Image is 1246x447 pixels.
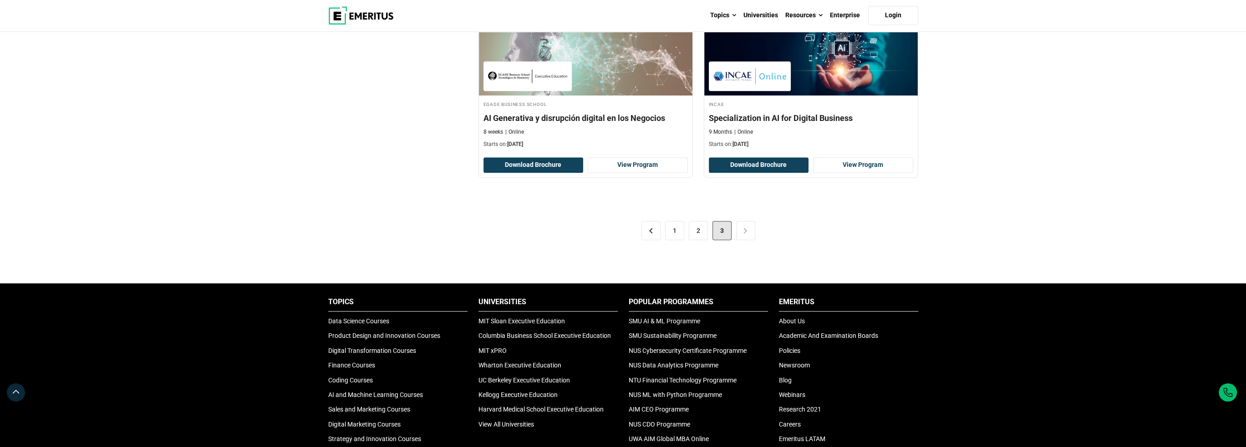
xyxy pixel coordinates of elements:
[732,141,748,147] span: [DATE]
[478,391,558,398] a: Kellogg Executive Education
[779,317,805,325] a: About Us
[328,391,423,398] a: AI and Machine Learning Courses
[507,141,523,147] span: [DATE]
[689,221,708,240] a: 2
[868,6,918,25] a: Login
[588,157,688,173] a: View Program
[478,362,561,369] a: Wharton Executive Education
[709,128,732,136] p: 9 Months
[505,128,524,136] p: Online
[629,347,747,354] a: NUS Cybersecurity Certificate Programme
[779,391,805,398] a: Webinars
[629,421,690,428] a: NUS CDO Programme
[665,221,684,240] a: 1
[629,317,700,325] a: SMU AI & ML Programme
[629,406,689,413] a: AIM CEO Programme
[328,362,375,369] a: Finance Courses
[328,421,401,428] a: Digital Marketing Courses
[629,332,717,339] a: SMU Sustainability Programme
[483,100,688,108] h4: EGADE Business School
[478,347,507,354] a: MIT xPRO
[488,66,567,86] img: EGADE Business School
[478,406,604,413] a: Harvard Medical School Executive Education
[779,347,800,354] a: Policies
[779,406,821,413] a: Research 2021
[483,112,688,124] h4: AI Generativa y disrupción digital en los Negocios
[779,435,825,442] a: Emeritus LATAM
[779,332,878,339] a: Academic And Examination Boards
[328,347,416,354] a: Digital Transformation Courses
[629,391,722,398] a: NUS ML with Python Programme
[713,66,786,86] img: INCAE
[813,157,913,173] a: View Program
[483,157,584,173] button: Download Brochure
[328,377,373,384] a: Coding Courses
[478,317,565,325] a: MIT Sloan Executive Education
[709,100,913,108] h4: INCAE
[779,377,792,384] a: Blog
[328,317,389,325] a: Data Science Courses
[478,332,611,339] a: Columbia Business School Executive Education
[779,362,810,369] a: Newsroom
[704,5,918,153] a: AI and Machine Learning Course by INCAE - September 29, 2025 INCAE INCAE Specialization in AI for...
[479,5,692,153] a: AI and Machine Learning Course by EGADE Business School - October 20, 2025 EGADE Business School ...
[478,377,570,384] a: UC Berkeley Executive Education
[712,221,732,240] span: 3
[629,362,718,369] a: NUS Data Analytics Programme
[709,112,913,124] h4: Specialization in AI for Digital Business
[709,141,913,148] p: Starts on:
[779,421,801,428] a: Careers
[328,435,421,442] a: Strategy and Innovation Courses
[479,5,692,95] img: AI Generativa y disrupción digital en los Negocios | Online AI and Machine Learning Course
[709,157,809,173] button: Download Brochure
[734,128,753,136] p: Online
[483,141,688,148] p: Starts on:
[328,406,410,413] a: Sales and Marketing Courses
[483,128,503,136] p: 8 weeks
[641,221,661,240] a: <
[328,332,440,339] a: Product Design and Innovation Courses
[629,435,709,442] a: UWA AIM Global MBA Online
[478,421,534,428] a: View All Universities
[704,5,918,95] img: Specialization in AI for Digital Business | Online AI and Machine Learning Course
[629,377,737,384] a: NTU Financial Technology Programme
